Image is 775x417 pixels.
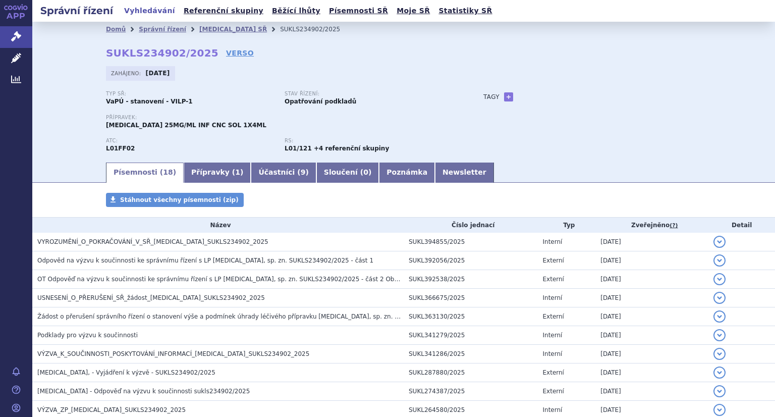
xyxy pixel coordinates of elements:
a: [MEDICAL_DATA] SŘ [199,26,267,33]
button: detail [713,367,726,379]
p: Typ SŘ: [106,91,274,97]
td: SUKL392056/2025 [404,251,538,270]
a: Písemnosti (18) [106,163,184,183]
th: Typ [538,218,596,233]
span: Externí [543,313,564,320]
th: Název [32,218,404,233]
a: Stáhnout všechny písemnosti (zip) [106,193,244,207]
td: SUKL341279/2025 [404,326,538,345]
a: Správní řízení [139,26,186,33]
td: [DATE] [595,326,708,345]
a: Sloučení (0) [316,163,379,183]
td: SUKL394855/2025 [404,233,538,251]
td: [DATE] [595,363,708,382]
strong: +4 referenční skupiny [314,145,389,152]
a: Newsletter [435,163,494,183]
span: Podklady pro výzvu k součinnosti [37,332,138,339]
td: [DATE] [595,270,708,289]
strong: PEMBROLIZUMAB [106,145,135,152]
a: Vyhledávání [121,4,178,18]
strong: Opatřování podkladů [285,98,356,105]
span: VÝZVA_ZP_KEYTRUDA_SUKLS234902_2025 [37,406,186,413]
a: Písemnosti SŘ [326,4,391,18]
span: 1 [235,168,240,176]
span: Zahájeno: [111,69,143,77]
strong: [DATE] [146,70,170,77]
td: SUKL363130/2025 [404,307,538,326]
a: Běžící lhůty [269,4,323,18]
td: SUKL392538/2025 [404,270,538,289]
span: Externí [543,369,564,376]
span: [MEDICAL_DATA] 25MG/ML INF CNC SOL 1X4ML [106,122,266,129]
strong: SUKLS234902/2025 [106,47,218,59]
p: Přípravek: [106,115,463,121]
span: VYROZUMĚNÍ_O_POKRAČOVÁNÍ_V_SŘ_KEYTRUDA_SUKLS234902_2025 [37,238,268,245]
td: [DATE] [595,382,708,401]
span: Interní [543,406,563,413]
span: Interní [543,350,563,357]
td: [DATE] [595,233,708,251]
button: detail [713,310,726,323]
a: Domů [106,26,126,33]
p: RS: [285,138,453,144]
span: Externí [543,257,564,264]
button: detail [713,329,726,341]
button: detail [713,254,726,267]
span: OT Odpověď na výzvu k součinnosti ke správnímu řízení s LP Keytruda, sp. zn. SUKLS234902/2025 - č... [37,276,445,283]
span: Externí [543,388,564,395]
p: ATC: [106,138,274,144]
th: Zveřejněno [595,218,708,233]
abbr: (?) [670,222,678,229]
a: Referenční skupiny [181,4,266,18]
th: Číslo jednací [404,218,538,233]
span: Interní [543,332,563,339]
span: 9 [301,168,306,176]
a: Účastníci (9) [251,163,316,183]
a: Statistiky SŘ [435,4,495,18]
span: KEYTRUDA - Odpověď na výzvu k součinnosti sukls234902/2025 [37,388,250,395]
td: [DATE] [595,289,708,307]
td: SUKL274387/2025 [404,382,538,401]
strong: VaPÚ - stanovení - VILP-1 [106,98,193,105]
button: detail [713,385,726,397]
a: Moje SŘ [394,4,433,18]
a: Poznámka [379,163,435,183]
td: [DATE] [595,345,708,363]
strong: pembrolizumab [285,145,312,152]
a: VERSO [226,48,254,58]
td: [DATE] [595,307,708,326]
th: Detail [708,218,775,233]
a: + [504,92,513,101]
span: Žádost o přerušení správního řízení o stanovení výše a podmínek úhrady léčivého přípravku KEYTRUD... [37,313,455,320]
td: SUKL341286/2025 [404,345,538,363]
h3: Tagy [483,91,500,103]
button: detail [713,404,726,416]
td: SUKL287880/2025 [404,363,538,382]
span: Odpověd na výzvu k součinnosti ke správnímu řízení s LP Keytruda, sp. zn. SUKLS234902/2025 - část 1 [37,257,373,264]
span: 0 [363,168,368,176]
span: VÝZVA_K_SOUČINNOSTI_POSKYTOVÁNÍ_INFORMACÍ_KEYTRUDA_SUKLS234902_2025 [37,350,309,357]
span: Interní [543,238,563,245]
td: SUKL366675/2025 [404,289,538,307]
span: 18 [163,168,173,176]
span: USNESENÍ_O_PŘERUŠENÍ_SŘ_žádost_KEYTRUDA_SUKLS234902_2025 [37,294,265,301]
span: Interní [543,294,563,301]
span: KEYTRUDA, - Vyjádření k výzvě - SUKLS234902/2025 [37,369,215,376]
button: detail [713,236,726,248]
li: SUKLS234902/2025 [280,22,353,37]
span: Externí [543,276,564,283]
h2: Správní řízení [32,4,121,18]
p: Stav řízení: [285,91,453,97]
a: Přípravky (1) [184,163,251,183]
button: detail [713,273,726,285]
button: detail [713,348,726,360]
span: Stáhnout všechny písemnosti (zip) [120,196,239,203]
button: detail [713,292,726,304]
td: [DATE] [595,251,708,270]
